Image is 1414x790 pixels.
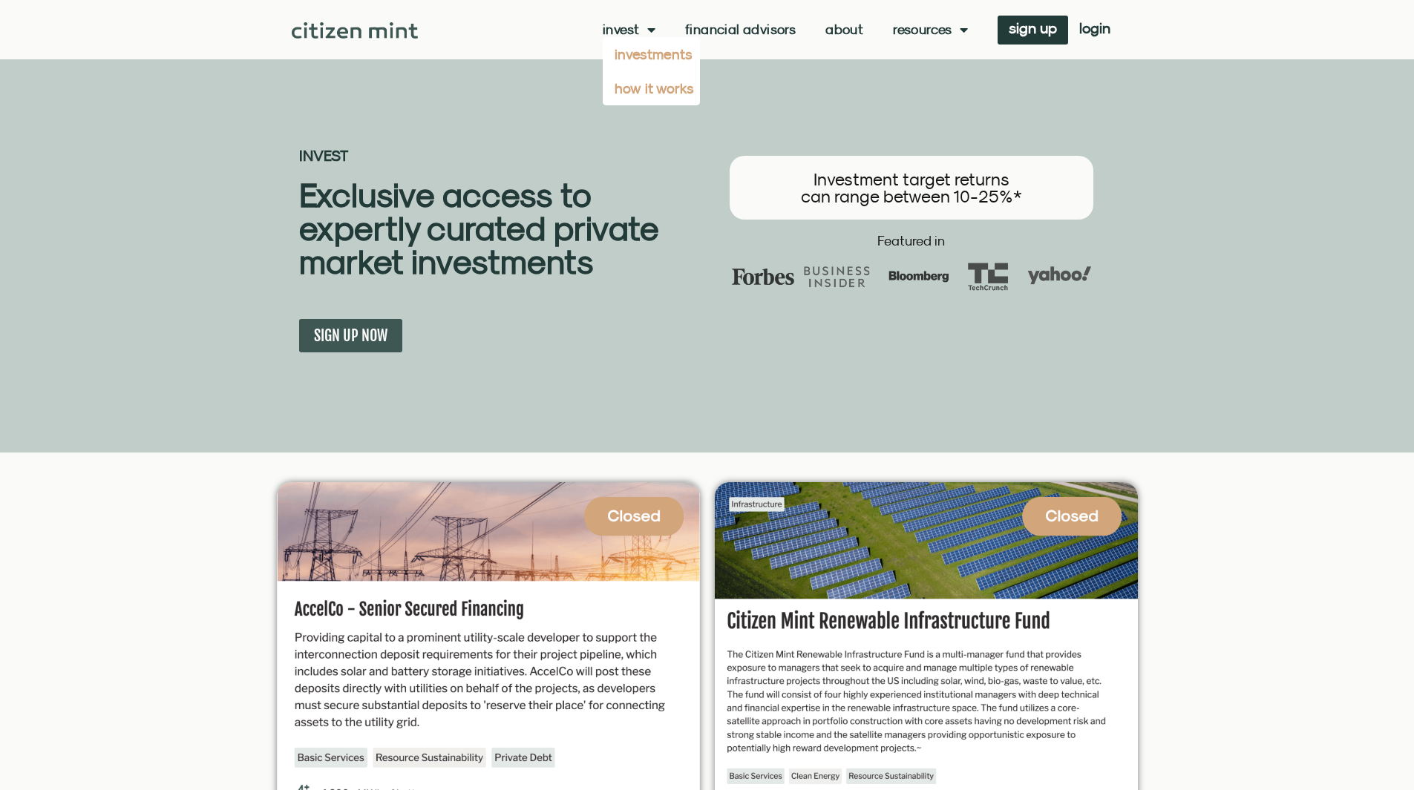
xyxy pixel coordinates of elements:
[685,22,796,37] a: Financial Advisors
[715,234,1108,248] h2: Featured in
[893,22,968,37] a: Resources
[1009,23,1057,33] span: sign up
[998,16,1068,45] a: sign up
[603,22,655,37] a: Invest
[744,171,1078,205] h3: Investment target returns can range between 10-25%*
[299,148,707,163] h2: INVEST
[292,22,419,39] img: Citizen Mint
[825,22,863,37] a: About
[603,71,700,105] a: how it works
[1079,23,1110,33] span: login
[299,319,402,352] a: SIGN UP NOW
[603,22,968,37] nav: Menu
[603,37,700,71] a: investments
[1068,16,1122,45] a: login
[603,37,700,105] ul: Invest
[299,175,658,281] b: Exclusive access to expertly curated private market investments
[314,326,387,345] span: SIGN UP NOW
